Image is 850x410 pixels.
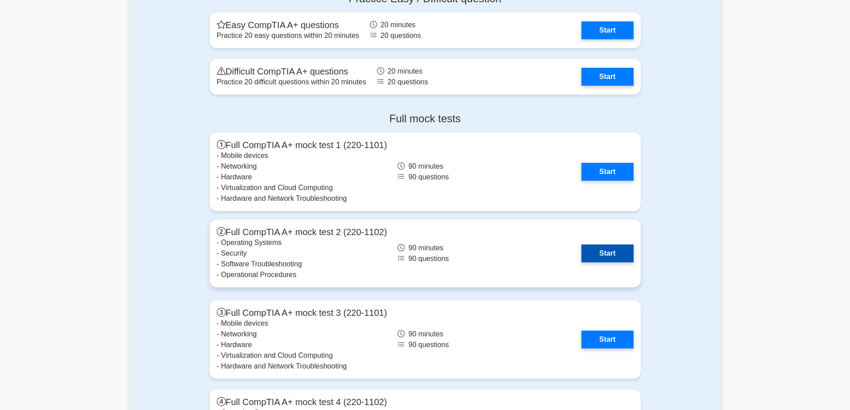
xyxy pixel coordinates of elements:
[581,331,633,348] a: Start
[581,21,633,39] a: Start
[581,163,633,181] a: Start
[581,244,633,262] a: Start
[210,112,641,125] h4: Full mock tests
[581,68,633,86] a: Start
